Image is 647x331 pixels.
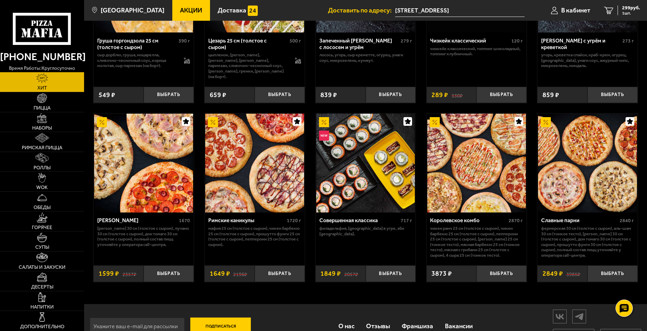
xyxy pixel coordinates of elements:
span: Горячее [32,225,52,230]
s: 330 ₽ [452,92,463,98]
span: Доставка [218,7,246,14]
s: 2357 ₽ [122,270,136,277]
img: Хет Трик [94,114,193,212]
span: Салаты и закуски [19,265,65,270]
span: Санкт-Петербург, Гражданский проспект, 79к3, подъезд 6 [395,4,525,17]
img: Акционный [541,117,551,127]
button: Выбрать [476,265,527,282]
div: [PERSON_NAME] с угрём и креветкой [541,38,621,50]
span: 1 шт. [622,11,640,15]
button: Выбрать [476,87,527,103]
span: 1849 ₽ [320,270,341,277]
img: Совершенная классика [316,114,415,212]
button: Выбрать [144,87,194,103]
p: лосось, угорь, Сыр креметте, огурец, унаги соус, микрозелень, кунжут. [319,52,412,63]
span: 120 г [511,38,523,44]
p: [PERSON_NAME] 30 см (толстое с сыром), Лучано 30 см (толстое с сыром), Дон Томаго 30 см (толстое ... [97,226,190,247]
span: [GEOGRAPHIC_DATA] [101,7,164,14]
span: Напитки [30,305,54,310]
s: 2057 ₽ [344,270,358,277]
span: 500 г [290,38,301,44]
img: Акционный [430,117,440,127]
input: Ваш адрес доставки [395,4,525,17]
button: Выбрать [587,265,638,282]
a: АкционныйРимские каникулы [204,114,304,212]
span: 2870 г [509,218,523,224]
p: цыпленок, [PERSON_NAME], [PERSON_NAME], [PERSON_NAME], пармезан, сливочно-чесночный соус, [PERSON... [208,52,288,79]
span: Супы [35,245,49,250]
span: 1670 [179,218,190,224]
span: Хит [37,86,47,91]
img: vk [553,311,566,323]
p: Чикен Ранч 25 см (толстое с сыром), Чикен Барбекю 25 см (толстое с сыром), Пепперони 25 см (толст... [430,226,523,258]
button: Выбрать [366,265,416,282]
div: Совершенная классика [319,217,399,224]
span: Обеды [34,205,51,210]
span: 659 ₽ [210,92,226,98]
span: 279 г [401,38,412,44]
span: 3873 ₽ [431,270,452,277]
span: 390 г [179,38,190,44]
img: 15daf4d41897b9f0e9f617042186c801.svg [248,6,258,16]
span: 859 ₽ [543,92,559,98]
span: 273 г [622,38,634,44]
span: Доставить по адресу: [328,7,395,14]
span: 289 ₽ [431,92,448,98]
p: сыр дорблю, груша, моцарелла, сливочно-чесночный соус, корица молотая, сыр пармезан (на борт). [97,52,177,68]
span: 2840 г [620,218,634,224]
span: 717 г [401,218,412,224]
img: Славные парни [538,114,637,212]
span: 549 ₽ [99,92,115,98]
div: Славные парни [541,217,618,224]
span: WOK [36,185,48,190]
div: Римские каникулы [208,217,285,224]
button: Выбрать [366,87,416,103]
span: Наборы [32,126,52,131]
a: АкционныйСлавные парни [537,114,637,212]
img: Королевское комбо [427,114,526,212]
div: Цезарь 25 см (толстое с сыром) [208,38,288,50]
a: АкционныйХет Трик [93,114,193,212]
p: угорь, креветка спайси, краб-крем, огурец, [GEOGRAPHIC_DATA], унаги соус, ажурный чипс, микрозеле... [541,52,634,68]
img: tg [573,311,586,323]
img: Акционный [319,117,329,127]
img: Акционный [208,117,218,127]
span: Дополнительно [20,324,64,329]
div: Королевское комбо [430,217,507,224]
div: Груша горгондзола 25 см (толстое с сыром) [97,38,177,50]
span: 1720 г [287,218,301,224]
span: Роллы [34,165,51,170]
a: АкционныйКоролевское комбо [427,114,527,212]
div: Чизкейк классический [430,38,510,44]
button: Выбрать [587,87,638,103]
s: 2196 ₽ [233,270,247,277]
img: Новинка [319,131,329,141]
span: Акции [180,7,202,14]
img: Акционный [97,117,107,127]
button: Выбрать [144,265,194,282]
p: Фермерская 30 см (толстое с сыром), Аль-Шам 30 см (тонкое тесто), [PERSON_NAME] 30 см (толстое с ... [541,226,634,258]
button: Выбрать [255,265,305,282]
span: 1599 ₽ [99,270,119,277]
span: 839 ₽ [320,92,337,98]
span: Пицца [34,106,51,111]
span: 299 руб. [622,6,640,10]
div: Запеченный [PERSON_NAME] с лососем и угрём [319,38,399,50]
span: В кабинет [561,7,590,14]
span: Десерты [31,285,53,290]
div: [PERSON_NAME] [97,217,177,224]
span: 2849 ₽ [543,270,563,277]
s: 3985 ₽ [566,270,580,277]
span: 1649 ₽ [210,270,230,277]
p: Мафия 25 см (толстое с сыром), Чикен Барбекю 25 см (толстое с сыром), Прошутто Фунги 25 см (толст... [208,226,301,247]
p: Чизкейк классический, топпинг шоколадный, топпинг клубничный. [430,46,523,57]
a: АкционныйНовинкаСовершенная классика [316,114,416,212]
p: Филадельфия, [GEOGRAPHIC_DATA] в угре, Эби [GEOGRAPHIC_DATA]. [319,226,412,236]
img: Римские каникулы [205,114,304,212]
span: Римская пицца [22,145,62,150]
button: Выбрать [255,87,305,103]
